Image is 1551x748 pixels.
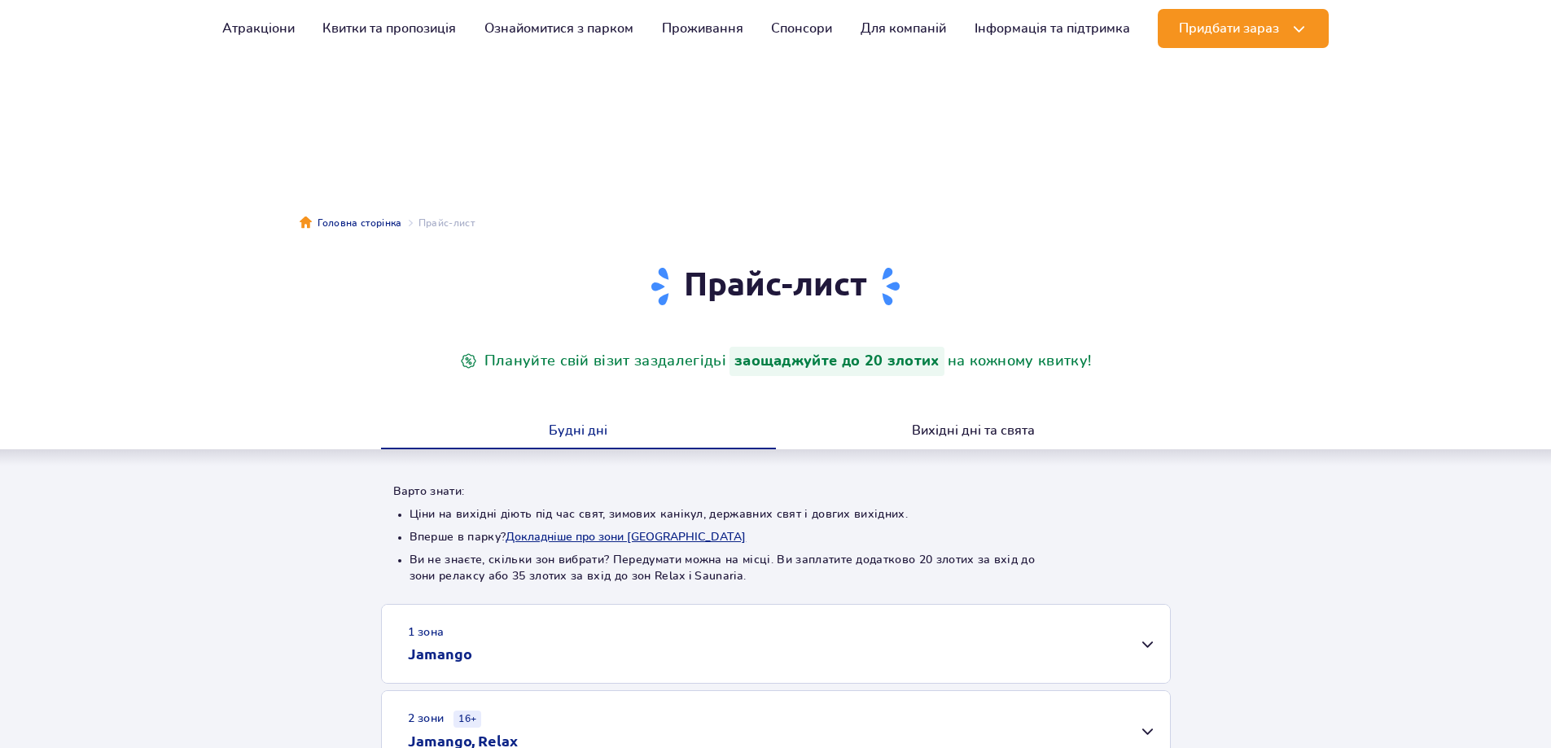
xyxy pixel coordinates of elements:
a: Головна сторінка [300,215,402,231]
a: Проживання [662,9,743,48]
button: Будні дні [381,415,776,449]
small: 16+ [453,711,481,728]
h2: Jamango [408,644,472,663]
a: Для компаній [861,9,946,48]
button: Вихідні дні та свята [776,415,1171,449]
strong: заощаджуйте до 20 злотих [729,347,944,376]
li: Прайс-лист [402,215,475,231]
button: Придбати зараз [1158,9,1329,48]
li: Вперше в парку? [410,529,1142,545]
small: 1 зона [408,624,445,641]
p: Плануйте свій візит заздалегідь на кожному квитку! [457,347,1095,376]
a: Інформація та підтримка [975,9,1130,48]
li: Ви не знаєте, скільки зон вибрати? Передумати можна на місці. Ви заплатите додатково 20 злотих за... [410,552,1142,584]
button: Докладніше про зони [GEOGRAPHIC_DATA] [506,531,746,544]
a: Спонсори [771,9,832,48]
a: Ознайомитися з парком [484,9,633,48]
h1: Прайс-лист [393,264,1159,308]
a: Атракціони [222,9,295,48]
small: 2 зони [408,711,482,728]
span: Придбати зараз [1179,21,1279,36]
strong: Варто знати: [393,486,465,497]
li: Ціни на вихідні діють під час свят, зимових канікул, державних свят і довгих вихідних. [410,506,1142,523]
a: Квитки та пропозиція [322,9,456,48]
